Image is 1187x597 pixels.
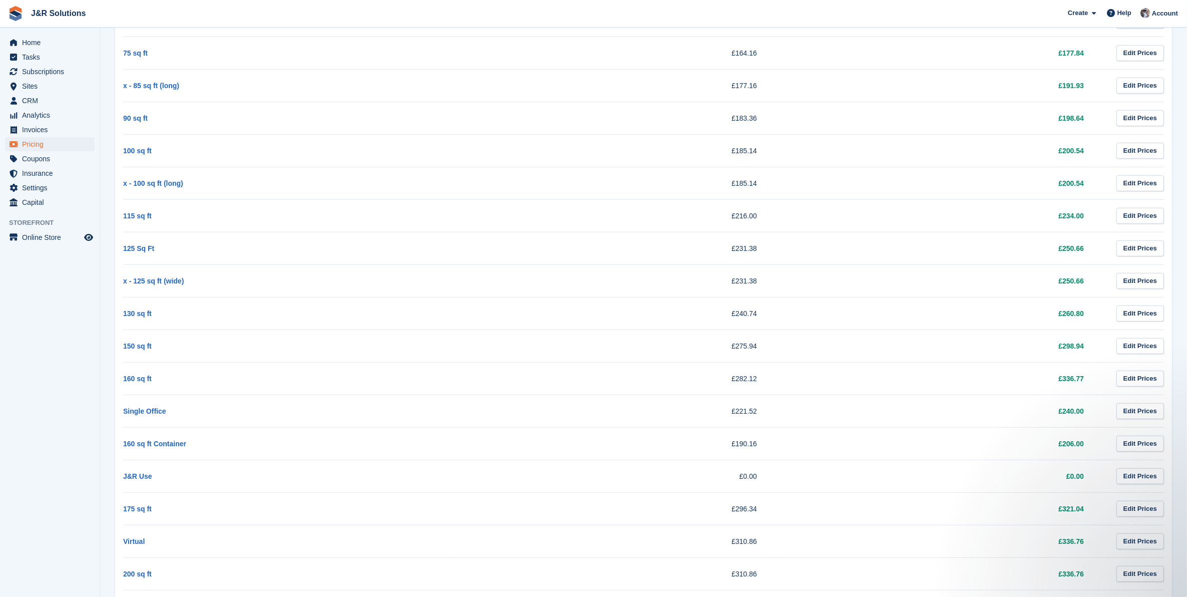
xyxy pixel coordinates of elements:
td: £260.80 [777,297,1104,330]
a: Edit Prices [1116,566,1164,582]
span: Online Store [22,230,82,244]
a: Virtual [123,537,145,545]
a: 150 sq ft [123,342,152,350]
a: x - 100 sq ft (long) [123,179,183,187]
a: menu [5,79,95,93]
a: Edit Prices [1116,78,1164,94]
a: 160 sq ft [123,375,152,383]
td: £275.94 [450,330,777,362]
a: Edit Prices [1116,110,1164,127]
td: £234.00 [777,199,1104,232]
span: Insurance [22,166,82,180]
span: CRM [22,94,82,108]
a: Edit Prices [1116,533,1164,550]
td: £190.16 [450,427,777,460]
span: Account [1152,9,1178,19]
td: £336.77 [777,362,1104,395]
a: Edit Prices [1116,306,1164,322]
td: £185.14 [450,167,777,199]
td: £231.38 [450,264,777,297]
a: Edit Prices [1116,468,1164,485]
td: £191.93 [777,69,1104,102]
a: 100 sq ft [123,147,152,155]
td: £240.74 [450,297,777,330]
span: Create [1068,8,1088,18]
a: 175 sq ft [123,505,152,513]
span: Tasks [22,50,82,64]
td: £0.00 [777,460,1104,492]
td: £221.52 [450,395,777,427]
a: 160 sq ft Container [123,440,186,448]
a: Edit Prices [1116,240,1164,257]
a: menu [5,50,95,64]
a: Edit Prices [1116,501,1164,517]
a: Preview store [83,231,95,243]
td: £200.54 [777,134,1104,167]
td: £282.12 [450,362,777,395]
td: £321.04 [777,492,1104,525]
span: Storefront [9,218,100,228]
a: menu [5,152,95,166]
a: x - 125 sq ft (wide) [123,277,184,285]
td: £0.00 [450,460,777,492]
td: £336.76 [777,557,1104,590]
a: 125 Sq Ft [123,244,154,252]
td: £250.66 [777,232,1104,264]
a: Edit Prices [1116,175,1164,192]
a: J&R Solutions [27,5,90,22]
span: Home [22,36,82,50]
td: £177.16 [450,69,777,102]
td: £177.84 [777,37,1104,69]
td: £185.14 [450,134,777,167]
a: Edit Prices [1116,208,1164,224]
td: £240.00 [777,395,1104,427]
a: menu [5,230,95,244]
a: Edit Prices [1116,403,1164,420]
td: £250.66 [777,264,1104,297]
a: Edit Prices [1116,371,1164,387]
span: Sites [22,79,82,93]
td: £200.54 [777,167,1104,199]
td: £310.86 [450,525,777,557]
td: £336.76 [777,525,1104,557]
a: 200 sq ft [123,570,152,578]
span: Coupons [22,152,82,166]
a: J&R Use [123,472,152,480]
span: Pricing [22,137,82,151]
td: £231.38 [450,232,777,264]
a: menu [5,108,95,122]
td: £310.86 [450,557,777,590]
a: menu [5,36,95,50]
a: menu [5,123,95,137]
a: menu [5,65,95,79]
td: £183.36 [450,102,777,134]
td: £164.16 [450,37,777,69]
span: Help [1117,8,1131,18]
td: £198.64 [777,102,1104,134]
a: Edit Prices [1116,45,1164,62]
td: £296.34 [450,492,777,525]
td: £216.00 [450,199,777,232]
a: 130 sq ft [123,310,152,318]
a: Edit Prices [1116,338,1164,355]
a: Single Office [123,407,166,415]
span: Subscriptions [22,65,82,79]
a: menu [5,195,95,209]
a: Edit Prices [1116,436,1164,452]
span: Settings [22,181,82,195]
a: menu [5,166,95,180]
img: Steve Revell [1140,8,1150,18]
span: Analytics [22,108,82,122]
td: £298.94 [777,330,1104,362]
a: x - 85 sq ft (long) [123,82,179,90]
a: menu [5,137,95,151]
a: Edit Prices [1116,273,1164,289]
span: Capital [22,195,82,209]
a: 90 sq ft [123,114,148,122]
span: Invoices [22,123,82,137]
img: stora-icon-8386f47178a22dfd0bd8f6a31ec36ba5ce8667c1dd55bd0f319d3a0aa187defe.svg [8,6,23,21]
a: 115 sq ft [123,212,152,220]
a: Edit Prices [1116,143,1164,159]
a: menu [5,181,95,195]
a: menu [5,94,95,108]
